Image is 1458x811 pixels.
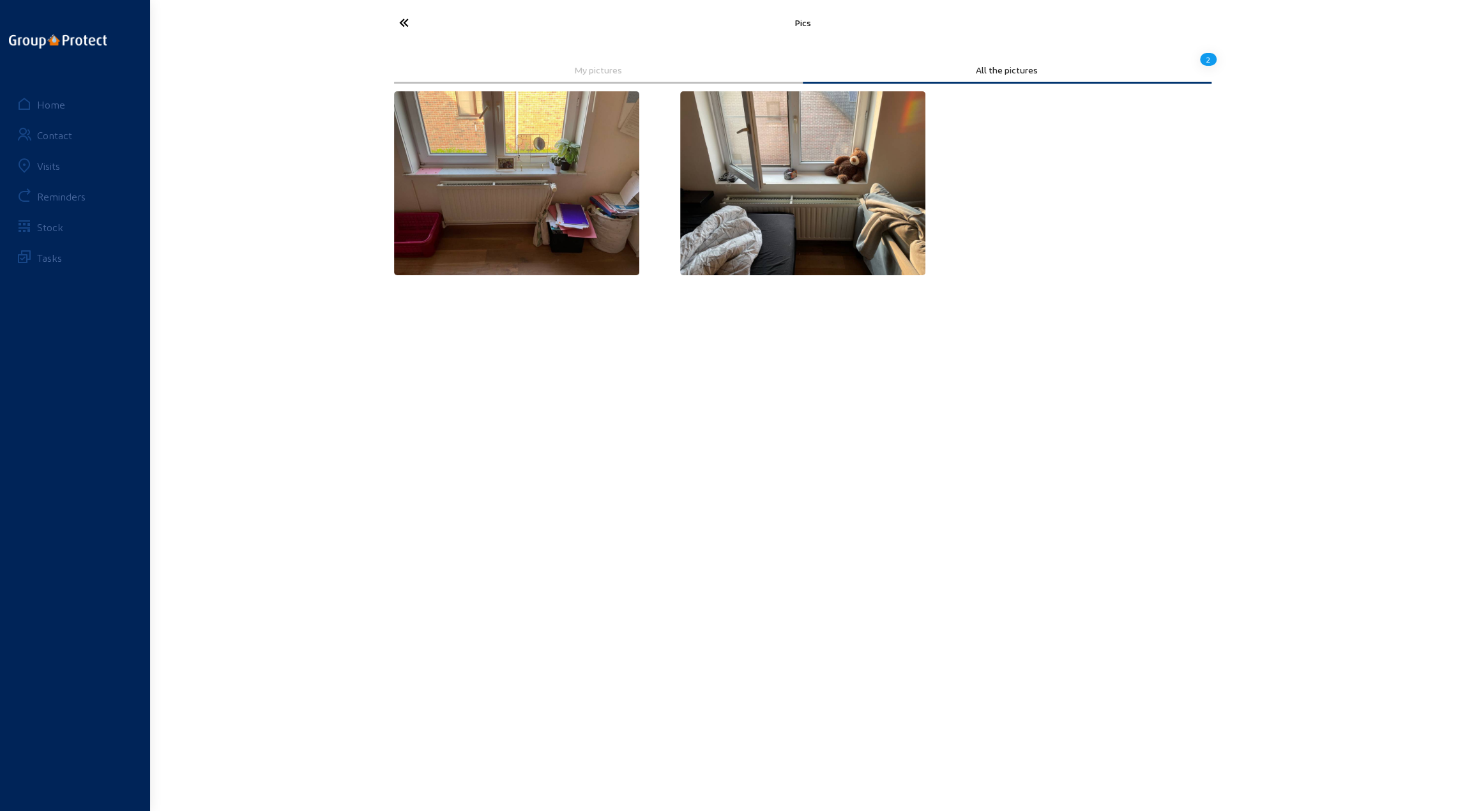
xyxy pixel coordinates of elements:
[37,221,63,233] div: Stock
[8,181,142,211] a: Reminders
[680,91,925,275] img: image002.jpg
[37,160,60,172] div: Visits
[9,34,107,49] img: logo-oneline.png
[1200,49,1217,70] div: 2
[812,64,1203,75] div: All the pictures
[37,190,86,202] div: Reminders
[522,17,1084,28] div: Pics
[8,150,142,181] a: Visits
[403,64,794,75] div: My pictures
[394,91,639,275] img: image003.jpg
[8,211,142,242] a: Stock
[37,98,65,110] div: Home
[8,89,142,119] a: Home
[37,252,62,264] div: Tasks
[8,119,142,150] a: Contact
[37,129,72,141] div: Contact
[8,242,142,273] a: Tasks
